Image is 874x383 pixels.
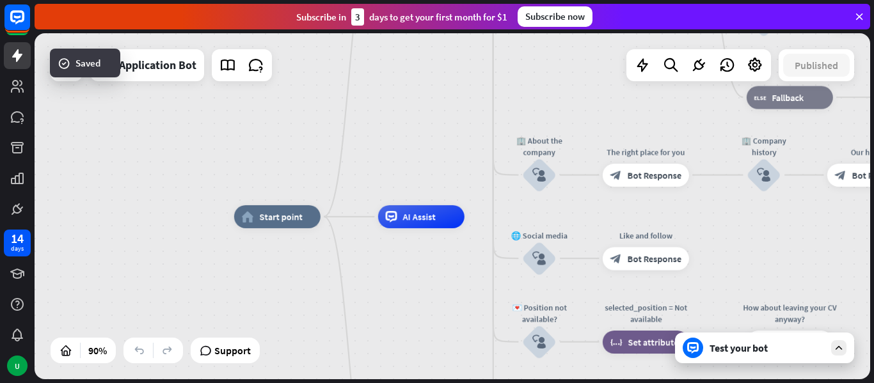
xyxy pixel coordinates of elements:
i: block_user_input [532,335,546,349]
div: 🌐 Social media [505,230,574,241]
div: Subscribe in days to get your first month for $1 [296,8,507,26]
div: Subscribe now [518,6,592,27]
div: How about leaving your CV anyway? [738,302,841,325]
div: The right place for you [594,146,697,158]
span: Saved [75,56,100,70]
div: 🏢 Company history [729,135,799,158]
button: Open LiveChat chat widget [10,5,49,43]
span: Bot Response [627,169,681,181]
span: Set attribute [628,336,678,348]
div: Job Application Bot [98,49,196,81]
div: 3 [351,8,364,26]
div: 💌 Position not available? [505,302,574,325]
i: block_user_input [532,168,546,182]
span: Bot Response [627,253,681,264]
div: 90% [84,340,111,361]
i: block_user_input [532,251,546,265]
div: Like and follow [594,230,697,241]
a: 14 days [4,230,31,256]
div: 14 [11,233,24,244]
i: block_bot_response [610,169,621,181]
div: U [7,356,28,376]
span: AI Assist [402,211,435,223]
i: block_bot_response [610,253,621,264]
i: success [58,57,70,70]
div: 🏢 About the company [505,135,574,158]
div: selected_position = Not available [594,302,697,325]
div: Test your bot [710,341,825,354]
i: block_set_attribute [610,336,622,348]
span: Start point [259,211,303,223]
span: Fallback [772,91,804,103]
span: Support [214,340,251,361]
i: block_fallback [754,91,766,103]
div: days [11,244,24,253]
i: block_bot_response [834,169,846,181]
i: block_user_input [757,168,771,182]
i: home_2 [241,211,253,223]
button: Published [783,54,850,77]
